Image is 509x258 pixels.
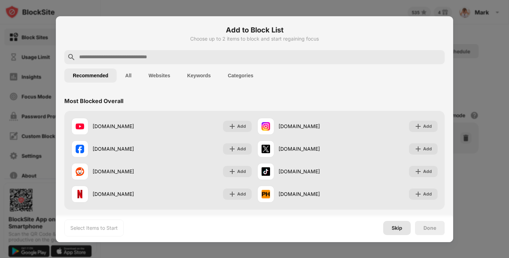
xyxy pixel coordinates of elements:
[237,168,246,175] div: Add
[76,190,84,198] img: favicons
[392,225,402,231] div: Skip
[64,97,123,104] div: Most Blocked Overall
[67,53,76,61] img: search.svg
[64,25,445,35] h6: Add to Block List
[179,68,219,83] button: Keywords
[140,68,179,83] button: Websites
[262,167,270,176] img: favicons
[93,190,162,198] div: [DOMAIN_NAME]
[279,145,347,152] div: [DOMAIN_NAME]
[70,224,118,232] div: Select Items to Start
[93,122,162,130] div: [DOMAIN_NAME]
[423,168,432,175] div: Add
[64,36,445,42] div: Choose up to 2 items to block and start regaining focus
[423,123,432,130] div: Add
[423,191,432,198] div: Add
[262,145,270,153] img: favicons
[279,122,347,130] div: [DOMAIN_NAME]
[93,168,162,175] div: [DOMAIN_NAME]
[93,145,162,152] div: [DOMAIN_NAME]
[64,68,117,83] button: Recommended
[237,123,246,130] div: Add
[76,122,84,131] img: favicons
[423,225,436,231] div: Done
[423,145,432,152] div: Add
[237,191,246,198] div: Add
[117,68,140,83] button: All
[279,190,347,198] div: [DOMAIN_NAME]
[76,167,84,176] img: favicons
[262,122,270,131] img: favicons
[262,190,270,198] img: favicons
[279,168,347,175] div: [DOMAIN_NAME]
[76,145,84,153] img: favicons
[237,145,246,152] div: Add
[219,68,262,83] button: Categories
